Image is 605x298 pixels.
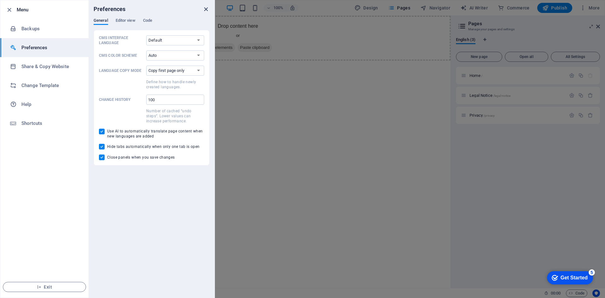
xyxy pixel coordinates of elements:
[94,5,126,13] h6: Preferences
[19,7,46,13] div: Get Started
[94,17,108,26] span: General
[146,108,204,124] p: Number of cached “undo steps”. Lower values can increase performance.
[17,6,84,14] h6: Menu
[202,5,210,13] button: close
[21,63,80,70] h6: Share & Copy Website
[146,66,204,76] select: Language Copy ModeDefine how to handle newly created languages.
[99,68,144,73] p: Language Copy Mode
[212,27,247,36] span: Paste clipboard
[21,25,80,32] h6: Backups
[47,1,53,8] div: 5
[179,27,210,36] span: Add elements
[99,53,144,58] p: CMS Color Scheme
[143,17,152,26] span: Code
[99,97,144,102] p: Change history
[107,155,175,160] span: Close panels when you save changes
[8,284,81,289] span: Exit
[116,17,135,26] span: Editor view
[146,95,204,105] input: Change historyNumber of cached “undo steps”. Lower values can increase performance.
[0,95,89,114] a: Help
[5,3,51,16] div: Get Started 5 items remaining, 0% complete
[3,282,86,292] button: Exit
[107,144,200,149] span: Hide tabs automatically when only one tab is open
[21,82,80,89] h6: Change Template
[21,44,80,51] h6: Preferences
[146,35,204,45] select: CMS Interface Language
[94,18,210,30] div: Preferences
[107,129,204,139] span: Use AI to automatically translate page content when new languages are added
[146,50,204,61] select: CMS Color Scheme
[21,101,80,108] h6: Help
[21,120,80,127] h6: Shortcuts
[99,35,144,45] p: CMS Interface Language
[146,79,204,90] p: Define how to handle newly created languages.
